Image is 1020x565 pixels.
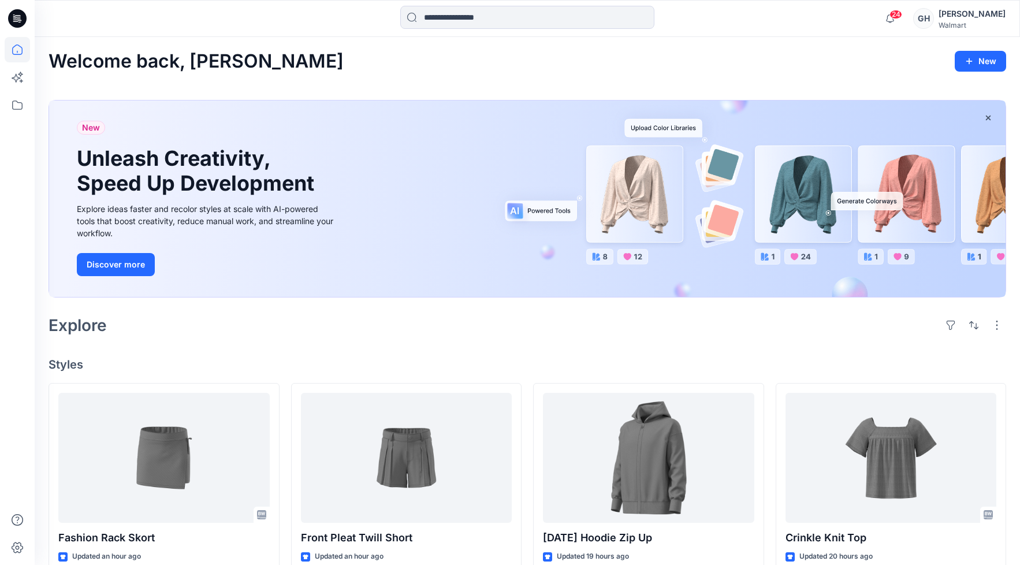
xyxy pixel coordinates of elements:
[786,393,997,523] a: Crinkle Knit Top
[889,10,902,19] span: 24
[49,316,107,334] h2: Explore
[77,253,155,276] button: Discover more
[786,530,997,546] p: Crinkle Knit Top
[72,551,141,563] p: Updated an hour ago
[301,530,512,546] p: Front Pleat Twill Short
[77,146,319,196] h1: Unleash Creativity, Speed Up Development
[301,393,512,523] a: Front Pleat Twill Short
[543,393,754,523] a: Halloween Hoodie Zip Up
[557,551,629,563] p: Updated 19 hours ago
[82,121,100,135] span: New
[77,203,337,239] div: Explore ideas faster and recolor styles at scale with AI-powered tools that boost creativity, red...
[77,253,337,276] a: Discover more
[49,51,344,72] h2: Welcome back, [PERSON_NAME]
[913,8,934,29] div: GH
[543,530,754,546] p: [DATE] Hoodie Zip Up
[955,51,1006,72] button: New
[799,551,873,563] p: Updated 20 hours ago
[939,7,1006,21] div: [PERSON_NAME]
[939,21,1006,29] div: Walmart
[58,530,270,546] p: Fashion Rack Skort
[315,551,384,563] p: Updated an hour ago
[49,358,1006,371] h4: Styles
[58,393,270,523] a: Fashion Rack Skort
